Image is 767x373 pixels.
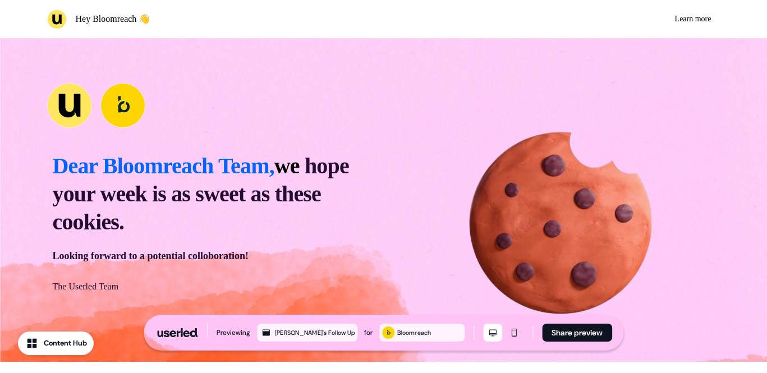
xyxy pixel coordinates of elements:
[53,282,119,291] span: The Userled Team
[666,9,720,29] a: Learn more
[76,12,150,26] p: Hey Bloomreach 👋
[53,153,349,234] span: hope your week is as sweet as these cookies.
[397,328,462,338] div: Bloomreach
[504,324,523,342] button: Mobile mode
[53,153,274,178] span: Dear Bloomreach Team,
[53,249,249,263] p: Looking forward to a potential colloboration!
[217,327,250,338] div: Previewing
[483,324,502,342] button: Desktop mode
[274,153,300,178] span: we
[275,328,355,338] div: [PERSON_NAME]'s Follow Up
[44,338,87,349] div: Content Hub
[18,331,94,355] button: Content Hub
[542,324,612,342] button: Share preview
[364,327,373,338] div: for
